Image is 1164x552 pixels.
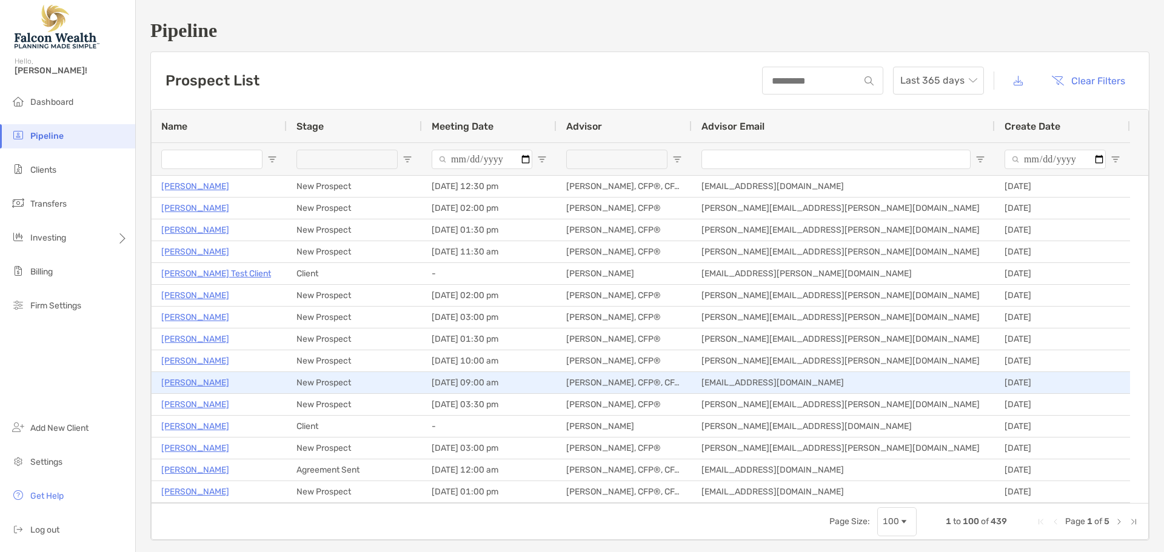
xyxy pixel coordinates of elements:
div: New Prospect [287,328,422,350]
div: New Prospect [287,198,422,219]
input: Advisor Email Filter Input [701,150,971,169]
div: [EMAIL_ADDRESS][DOMAIN_NAME] [692,459,995,481]
a: [PERSON_NAME] [161,441,229,456]
div: [DATE] 10:00 am [422,350,557,371]
span: Firm Settings [30,301,81,311]
p: [PERSON_NAME] [161,462,229,477]
div: [DATE] [995,263,1130,284]
button: Open Filter Menu [267,155,277,164]
div: [DATE] 12:00 am [422,459,557,481]
span: Meeting Date [432,121,493,132]
img: settings icon [11,454,25,468]
div: [PERSON_NAME], CFP® [557,394,692,415]
div: [PERSON_NAME][EMAIL_ADDRESS][PERSON_NAME][DOMAIN_NAME] [692,285,995,306]
span: 1 [946,516,951,527]
div: [DATE] [995,481,1130,502]
div: [EMAIL_ADDRESS][DOMAIN_NAME] [692,176,995,197]
button: Open Filter Menu [672,155,682,164]
h1: Pipeline [150,19,1149,42]
div: [EMAIL_ADDRESS][PERSON_NAME][DOMAIN_NAME] [692,263,995,284]
div: [PERSON_NAME], CFP® [557,241,692,262]
div: [DATE] [995,437,1130,459]
a: [PERSON_NAME] [161,397,229,412]
div: New Prospect [287,372,422,393]
input: Create Date Filter Input [1005,150,1106,169]
div: [PERSON_NAME] [557,263,692,284]
span: Advisor Email [701,121,764,132]
span: Dashboard [30,97,73,107]
div: [PERSON_NAME], CFP®, CFA® [557,459,692,481]
img: dashboard icon [11,94,25,108]
div: [DATE] [995,307,1130,328]
div: [DATE] 12:30 pm [422,176,557,197]
div: [DATE] [995,219,1130,241]
img: Falcon Wealth Planning Logo [15,5,99,48]
div: [EMAIL_ADDRESS][DOMAIN_NAME] [692,372,995,393]
span: Investing [30,233,66,243]
a: [PERSON_NAME] [161,484,229,499]
button: Open Filter Menu [403,155,412,164]
a: [PERSON_NAME] Test Client [161,266,271,281]
div: [DATE] [995,241,1130,262]
span: Log out [30,525,59,535]
div: [DATE] 09:00 am [422,372,557,393]
div: - [422,416,557,437]
a: [PERSON_NAME] [161,222,229,238]
button: Open Filter Menu [975,155,985,164]
div: [PERSON_NAME], CFP® [557,219,692,241]
span: Pipeline [30,131,64,141]
div: [DATE] [995,459,1130,481]
a: [PERSON_NAME] [161,310,229,325]
div: New Prospect [287,285,422,306]
button: Open Filter Menu [537,155,547,164]
div: [DATE] 02:00 pm [422,285,557,306]
div: [DATE] [995,328,1130,350]
a: [PERSON_NAME] [161,288,229,303]
span: Billing [30,267,53,277]
div: [PERSON_NAME][EMAIL_ADDRESS][DOMAIN_NAME] [692,416,995,437]
a: [PERSON_NAME] [161,244,229,259]
div: New Prospect [287,350,422,371]
div: New Prospect [287,176,422,197]
div: First Page [1036,517,1046,527]
div: [DATE] 01:30 pm [422,328,557,350]
span: [PERSON_NAME]! [15,65,128,76]
a: [PERSON_NAME] [161,353,229,368]
span: Last 365 days [900,67,977,94]
div: Page Size [877,507,917,536]
div: [PERSON_NAME], CFP®, CFA® [557,481,692,502]
span: Transfers [30,199,67,209]
img: billing icon [11,264,25,278]
div: [PERSON_NAME] [557,416,692,437]
span: 100 [963,516,979,527]
div: New Prospect [287,307,422,328]
a: [PERSON_NAME] [161,331,229,347]
div: [PERSON_NAME][EMAIL_ADDRESS][PERSON_NAME][DOMAIN_NAME] [692,307,995,328]
div: [PERSON_NAME], CFP® [557,350,692,371]
div: [DATE] [995,198,1130,219]
div: New Prospect [287,437,422,459]
input: Name Filter Input [161,150,263,169]
div: Last Page [1129,517,1139,527]
div: [DATE] 01:30 pm [422,219,557,241]
p: [PERSON_NAME] [161,201,229,216]
div: [DATE] [995,176,1130,197]
span: Stage [296,121,324,132]
div: [DATE] [995,285,1130,306]
span: 5 [1104,516,1109,527]
a: [PERSON_NAME] [161,375,229,390]
div: [DATE] [995,416,1130,437]
div: [PERSON_NAME], CFP®, CFA® [557,176,692,197]
div: [DATE] 02:00 pm [422,198,557,219]
div: [PERSON_NAME], CFP® [557,307,692,328]
div: [DATE] [995,350,1130,371]
div: [DATE] 03:00 pm [422,307,557,328]
span: Clients [30,165,56,175]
